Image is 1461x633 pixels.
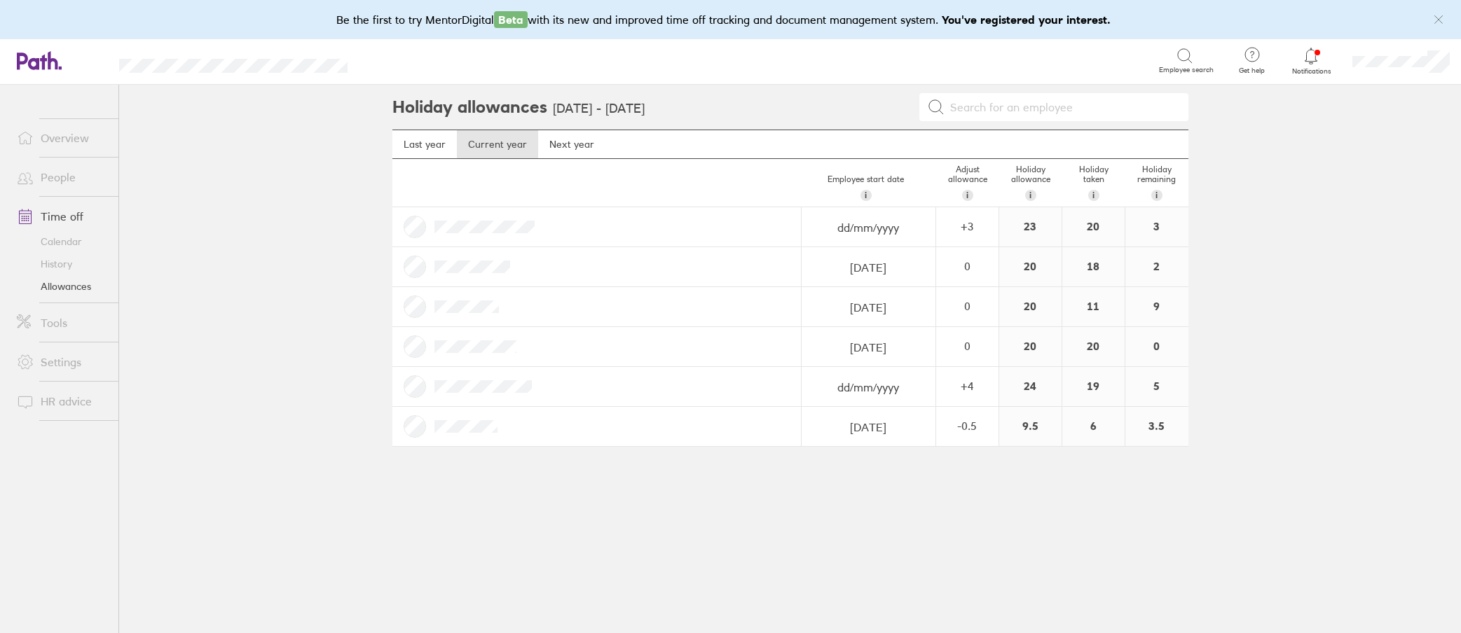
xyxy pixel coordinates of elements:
[1155,190,1158,201] span: i
[937,380,998,392] div: + 4
[999,367,1062,406] div: 24
[1125,367,1188,406] div: 5
[802,208,935,247] input: dd/mm/yyyy
[1062,367,1125,406] div: 19
[6,124,118,152] a: Overview
[937,260,998,272] div: 0
[937,300,998,312] div: 0
[494,11,528,28] span: Beta
[945,94,1180,120] input: Search for an employee
[999,159,1062,207] div: Holiday allowance
[6,348,118,376] a: Settings
[553,102,645,116] h3: [DATE] - [DATE]
[6,230,118,253] a: Calendar
[1125,287,1188,326] div: 9
[942,13,1111,27] b: You've registered your interest.
[802,288,935,327] input: dd/mm/yyyy
[336,11,1125,28] div: Be the first to try MentorDigital with its new and improved time off tracking and document manage...
[802,408,935,447] input: dd/mm/yyyy
[802,248,935,287] input: dd/mm/yyyy
[6,275,118,298] a: Allowances
[6,253,118,275] a: History
[1289,67,1334,76] span: Notifications
[1289,46,1334,76] a: Notifications
[1229,67,1275,75] span: Get help
[538,130,605,158] a: Next year
[999,247,1062,286] div: 20
[1062,247,1125,286] div: 18
[966,190,968,201] span: i
[1125,327,1188,366] div: 0
[937,419,998,432] div: -0.5
[1062,207,1125,246] div: 20
[385,54,421,67] div: Search
[6,202,118,230] a: Time off
[6,309,118,337] a: Tools
[796,169,936,207] div: Employee start date
[936,159,999,207] div: Adjust allowance
[937,220,998,232] div: + 3
[1125,159,1188,207] div: Holiday remaining
[1159,66,1214,74] span: Employee search
[1062,327,1125,366] div: 20
[1062,159,1125,207] div: Holiday taken
[1092,190,1095,201] span: i
[999,327,1062,366] div: 20
[392,85,547,130] h2: Holiday allowances
[937,340,998,352] div: 0
[802,368,935,407] input: dd/mm/yyyy
[457,130,538,158] a: Current year
[1125,207,1188,246] div: 3
[1029,190,1031,201] span: i
[6,163,118,191] a: People
[1125,247,1188,286] div: 2
[1062,287,1125,326] div: 11
[1062,407,1125,446] div: 6
[1125,407,1188,446] div: 3.5
[6,387,118,415] a: HR advice
[802,328,935,367] input: dd/mm/yyyy
[999,207,1062,246] div: 23
[999,287,1062,326] div: 20
[392,130,457,158] a: Last year
[999,407,1062,446] div: 9.5
[865,190,867,201] span: i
